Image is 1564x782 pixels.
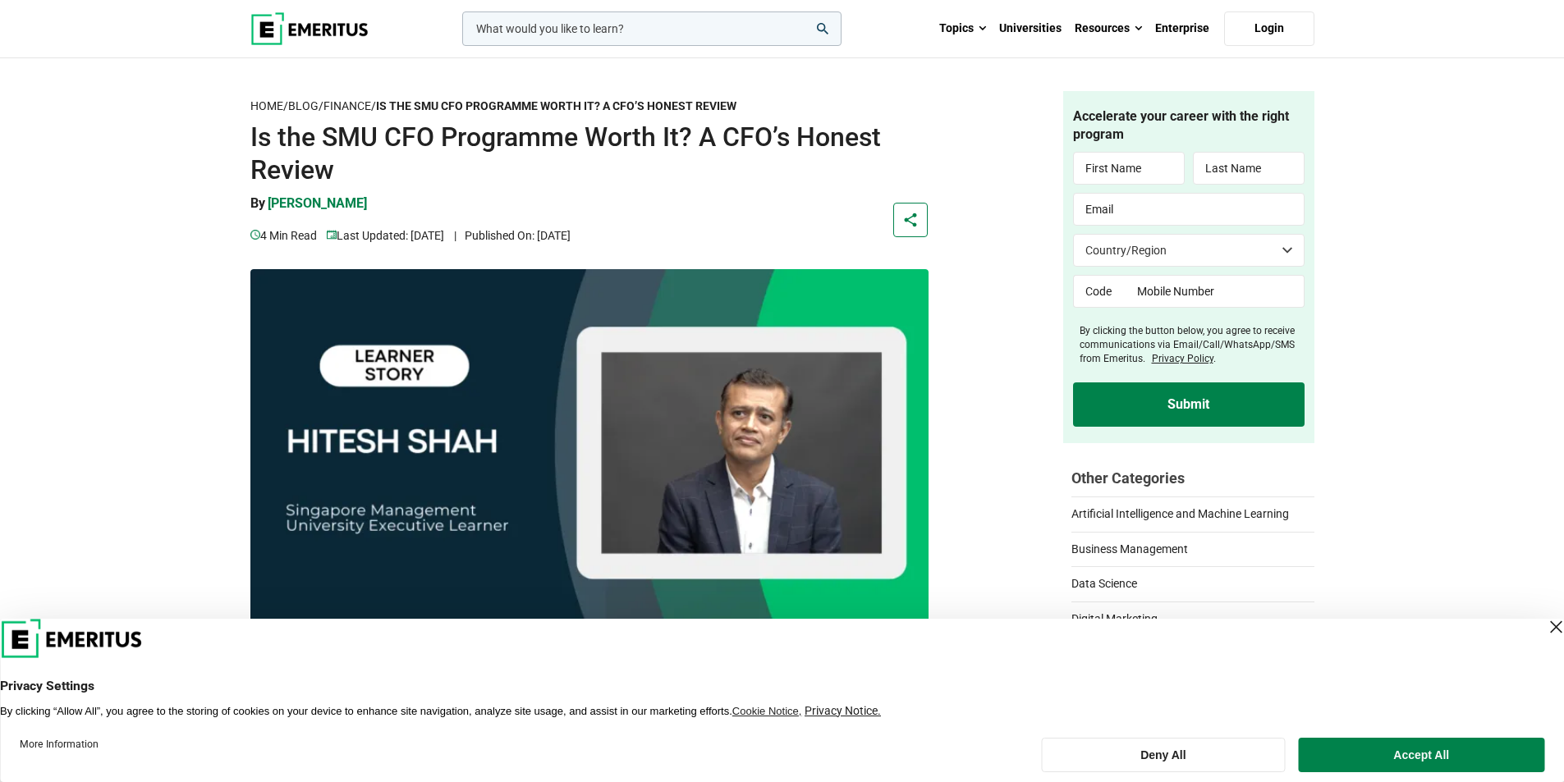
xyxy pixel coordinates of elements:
[376,99,736,112] strong: Is the SMU CFO Programme Worth It? A CFO’s Honest Review
[1073,275,1126,308] input: Code
[1071,496,1314,523] a: Artificial Intelligence and Machine Learning
[250,195,265,211] span: By
[327,226,444,245] p: Last Updated: [DATE]
[250,99,283,113] a: Home
[1073,382,1305,427] input: Submit
[323,99,371,113] a: Finance
[1193,152,1305,185] input: Last Name
[250,230,260,240] img: video-views
[268,194,367,226] a: [PERSON_NAME]
[454,226,571,245] p: Published On: [DATE]
[1224,11,1314,46] a: Login
[268,194,367,213] p: [PERSON_NAME]
[1071,468,1314,488] h2: Other Categories
[1126,275,1305,308] input: Mobile Number
[1152,353,1213,364] a: Privacy Policy
[250,269,929,624] img: Is the SMU CFO Programme Worth It? A CFO’s Honest Review | finance learner stories | Emeritus
[462,11,842,46] input: woocommerce-product-search-field-0
[288,99,319,113] a: Blog
[1080,324,1305,365] label: By clicking the button below, you agree to receive communications via Email/Call/WhatsApp/SMS fro...
[454,229,456,242] span: |
[327,230,337,240] img: video-views
[250,121,929,186] h1: Is the SMU CFO Programme Worth It? A CFO’s Honest Review
[1071,566,1314,592] a: Data Science
[1073,193,1305,226] input: Email
[1073,152,1185,185] input: First Name
[1073,234,1305,267] select: Country
[1073,107,1305,144] h4: Accelerate your career with the right program
[250,226,317,245] p: 4 min read
[1071,601,1314,628] a: Digital Marketing
[1071,532,1314,558] a: Business Management
[250,99,736,112] span: / / /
